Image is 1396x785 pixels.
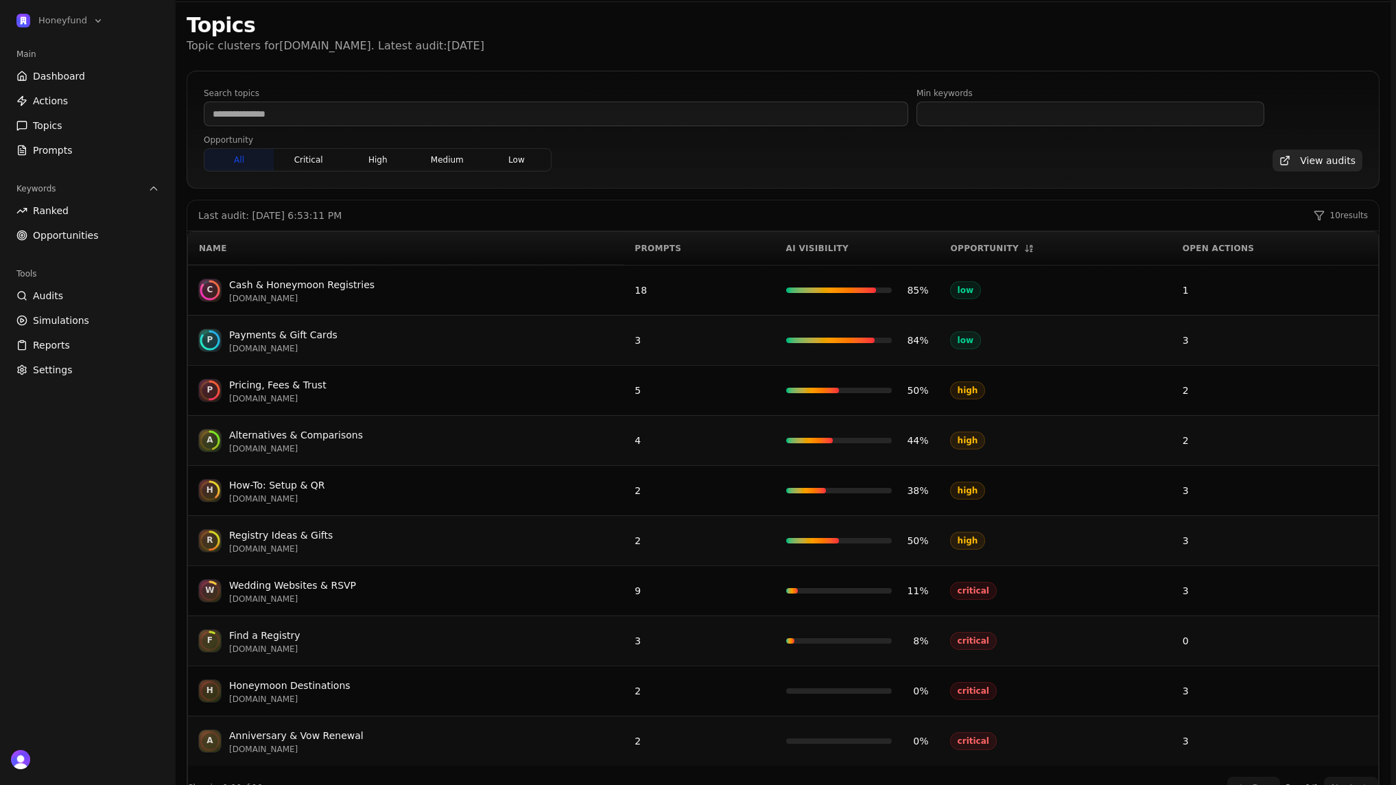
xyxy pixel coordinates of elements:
span: P [206,384,213,396]
span: Simulations [33,314,89,327]
div: [DOMAIN_NAME] [229,644,300,655]
div: 3 [1183,584,1367,598]
div: 3 [1183,484,1367,497]
span: 84 % [900,333,929,347]
span: 0 % [900,684,929,698]
div: AI Visibility [786,243,929,254]
div: Honeymoon Destinations [229,677,351,694]
div: 3 [1183,734,1367,748]
span: Audits [33,289,63,303]
div: 18 [635,283,764,297]
span: 11 % [900,584,929,598]
a: Reports [11,334,165,356]
div: Payments & Gift Cards [229,327,338,343]
div: Cash & Honeymoon Registries [229,277,375,293]
a: Actions [11,90,165,112]
div: 2 [1183,434,1367,447]
a: Prompts [11,139,165,161]
span: R [206,535,213,546]
span: Ranked [33,204,69,218]
div: Prompts [635,243,764,254]
div: 3 [1183,333,1367,347]
div: 9 [635,584,764,598]
span: Settings [33,363,72,377]
span: Opportunities [33,229,99,242]
label: Search topics [204,88,908,99]
span: high [951,382,985,399]
span: 50 % [900,534,929,548]
div: 3 [635,333,764,347]
div: Pricing, Fees & Trust [229,377,327,393]
div: Opportunity [951,243,1161,254]
div: [DOMAIN_NAME] [229,443,363,454]
span: critical [951,633,996,649]
span: Reports [33,338,70,352]
div: Tools [11,263,165,285]
h1: Topics [187,13,484,38]
div: [DOMAIN_NAME] [229,744,364,755]
button: Keywords [11,178,165,200]
button: all [204,149,274,171]
span: critical [951,583,996,599]
span: H [206,685,213,696]
span: 85 % [900,283,929,297]
div: Main [11,43,165,65]
span: Honeyfund [38,14,87,27]
div: [DOMAIN_NAME] [229,343,338,354]
span: Dashboard [33,69,85,83]
div: 3 [1183,684,1367,698]
a: View audits [1273,150,1362,172]
span: high [951,432,985,449]
span: Actions [33,94,68,108]
div: 1 [1183,283,1367,297]
div: [DOMAIN_NAME] [229,594,356,605]
p: Topic clusters for [DOMAIN_NAME] . Latest audit: [DATE] [187,38,484,54]
button: low [482,149,551,171]
div: Last audit: [DATE] 6:53:11 PM [198,209,342,222]
span: 38 % [900,484,929,497]
span: A [206,434,213,446]
a: Settings [11,359,165,381]
div: Find a Registry [229,627,300,644]
div: [DOMAIN_NAME] [229,493,325,504]
button: high [343,149,412,171]
span: high [951,482,985,499]
div: Open Actions [1183,243,1367,254]
a: Opportunities [11,224,165,246]
div: 2 [635,484,764,497]
label: Opportunity [204,134,552,145]
div: 2 [635,734,764,748]
span: C [206,284,213,296]
a: Topics [11,115,165,137]
span: 50 % [900,384,929,397]
div: Wedding Websites & RSVP [229,577,356,594]
label: Min keywords [916,88,1264,99]
span: low [951,332,980,349]
div: Anniversary & Vow Renewal [229,727,364,744]
span: 0 % [900,734,929,748]
span: H [206,484,213,496]
button: Open organization switcher [11,11,109,30]
div: Name [199,243,613,254]
span: 10 results [1330,210,1368,221]
div: 0 [1183,634,1367,648]
span: P [206,334,213,346]
div: [DOMAIN_NAME] [229,293,375,304]
div: 3 [1183,534,1367,548]
a: Dashboard [11,65,165,87]
span: Prompts [33,143,73,157]
button: critical [274,149,343,171]
button: medium [412,149,482,171]
div: [DOMAIN_NAME] [229,393,327,404]
a: Audits [11,285,165,307]
span: low [951,282,980,298]
div: Alternatives & Comparisons [229,427,363,443]
div: Registry Ideas & Gifts [229,527,333,543]
div: How-To: Setup & QR [229,477,325,493]
span: 8 % [900,634,929,648]
div: 3 [635,634,764,648]
div: 2 [635,684,764,698]
a: Ranked [11,200,165,222]
div: [DOMAIN_NAME] [229,694,351,705]
div: 4 [635,434,764,447]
